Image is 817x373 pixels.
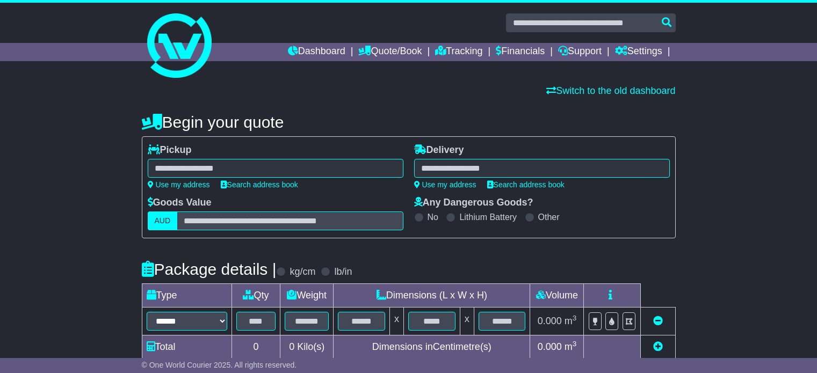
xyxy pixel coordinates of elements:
[232,335,280,359] td: 0
[142,284,232,308] td: Type
[460,308,474,335] td: x
[565,341,577,352] span: m
[573,314,577,322] sup: 3
[428,212,438,222] label: No
[573,340,577,348] sup: 3
[148,180,210,189] a: Use my address
[280,284,334,308] td: Weight
[538,341,562,352] span: 0.000
[232,284,280,308] td: Qty
[288,43,345,61] a: Dashboard
[289,341,294,352] span: 0
[280,335,334,359] td: Kilo(s)
[558,43,602,61] a: Support
[142,260,277,278] h4: Package details |
[334,266,352,278] label: lb/in
[389,308,403,335] td: x
[538,316,562,326] span: 0.000
[487,180,565,189] a: Search address book
[530,284,584,308] td: Volume
[142,113,676,131] h4: Begin your quote
[334,284,530,308] td: Dimensions (L x W x H)
[546,85,675,96] a: Switch to the old dashboard
[459,212,517,222] label: Lithium Battery
[414,197,533,209] label: Any Dangerous Goods?
[653,316,663,326] a: Remove this item
[148,197,212,209] label: Goods Value
[290,266,315,278] label: kg/cm
[148,211,178,230] label: AUD
[538,212,560,222] label: Other
[615,43,662,61] a: Settings
[414,144,464,156] label: Delivery
[142,361,297,369] span: © One World Courier 2025. All rights reserved.
[142,335,232,359] td: Total
[414,180,476,189] a: Use my address
[221,180,298,189] a: Search address book
[148,144,192,156] label: Pickup
[334,335,530,359] td: Dimensions in Centimetre(s)
[565,316,577,326] span: m
[496,43,545,61] a: Financials
[653,341,663,352] a: Add new item
[358,43,422,61] a: Quote/Book
[435,43,482,61] a: Tracking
